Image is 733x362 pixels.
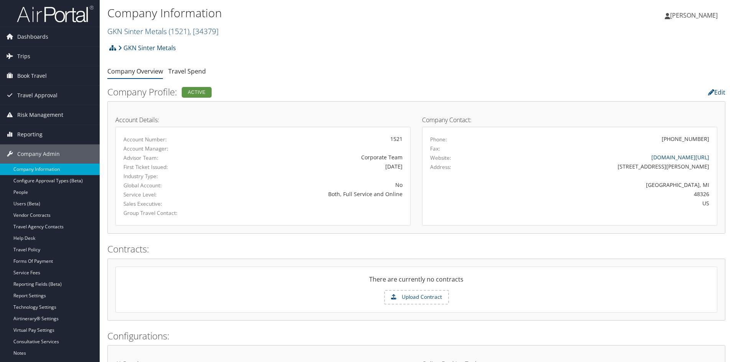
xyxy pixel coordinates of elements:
span: Trips [17,47,30,66]
h4: Company Contact: [422,117,717,123]
label: Advisor Team: [123,154,209,162]
div: US [503,199,710,207]
span: Risk Management [17,105,63,124]
a: GKN Sinter Metals [107,26,219,36]
div: Corporate Team [220,153,403,161]
a: [DOMAIN_NAME][URL] [651,154,709,161]
div: [PHONE_NUMBER] [662,135,709,143]
div: [GEOGRAPHIC_DATA], MI [503,181,710,189]
div: Both, Full Service and Online [220,190,403,198]
span: [PERSON_NAME] [670,11,718,20]
div: [DATE] [220,162,403,170]
h4: Account Details: [115,117,411,123]
label: Global Account: [123,182,209,189]
div: No [220,181,403,189]
div: 1521 [220,135,403,143]
span: Travel Approval [17,86,58,105]
span: Company Admin [17,144,60,164]
label: First Ticket Issued: [123,163,209,171]
span: Dashboards [17,27,48,46]
label: Upload Contract [385,291,448,304]
label: Account Manager: [123,145,209,152]
label: Website: [430,154,451,162]
label: Sales Executive: [123,200,209,208]
div: Active [182,87,212,98]
span: ( 1521 ) [169,26,189,36]
a: GKN Sinter Metals [118,40,176,56]
h2: Company Profile: [107,85,516,98]
label: Industry Type: [123,172,209,180]
label: Account Number: [123,136,209,143]
label: Fax: [430,145,440,152]
h2: Configurations: [107,329,725,342]
div: [STREET_ADDRESS][PERSON_NAME] [503,162,710,170]
a: Edit [708,88,725,97]
h1: Company Information [107,5,519,21]
h2: Contracts: [107,242,725,256]
img: airportal-logo.png [17,5,94,23]
div: There are currently no contracts [116,275,717,290]
label: Group Travel Contact: [123,209,209,217]
span: , [ 34379 ] [189,26,219,36]
label: Service Level: [123,191,209,198]
label: Phone: [430,136,447,143]
span: Reporting [17,125,43,144]
div: 48326 [503,190,710,198]
a: [PERSON_NAME] [665,4,725,27]
a: Travel Spend [168,67,206,75]
a: Company Overview [107,67,163,75]
label: Address: [430,163,451,171]
span: Book Travel [17,66,47,85]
